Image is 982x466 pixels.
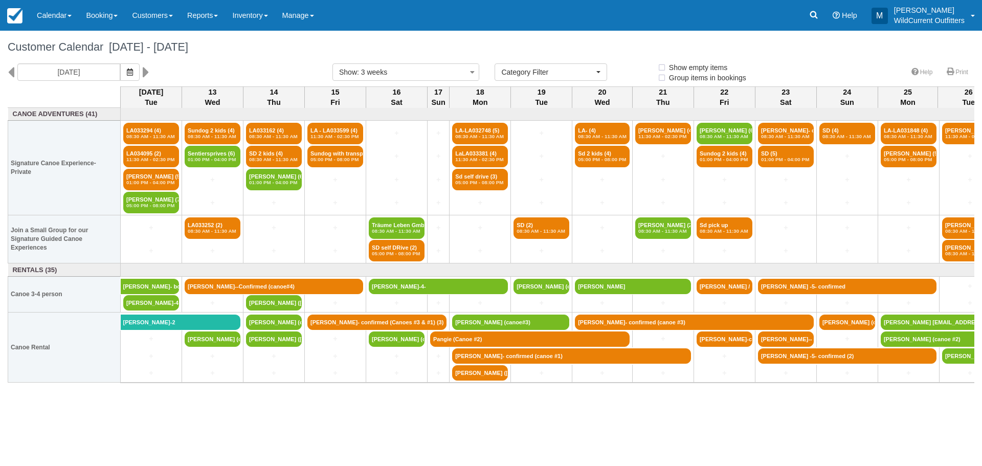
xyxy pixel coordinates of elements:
span: Show [339,68,357,76]
a: + [123,246,179,256]
a: [PERSON_NAME]-confirm [697,331,752,347]
a: + [697,246,752,256]
th: 13 Wed [182,86,243,108]
a: [PERSON_NAME] [575,279,691,294]
a: Rentals (35) [11,265,118,275]
em: 08:30 AM - 11:30 AM [700,228,749,234]
a: + [881,246,936,256]
label: Show empty items [657,60,734,75]
a: Sentiersprives (6)01:00 PM - 04:00 PM [185,146,240,167]
a: + [185,351,240,362]
span: [DATE] - [DATE] [103,40,188,53]
a: LA-LA032748 (5)08:30 AM - 11:30 AM [452,123,508,144]
a: LA033294 (4)08:30 AM - 11:30 AM [123,123,179,144]
a: Pangie (Canoe #2) [430,331,630,347]
a: + [697,197,752,208]
a: + [514,128,569,139]
a: + [819,246,875,256]
em: 08:30 AM - 11:30 AM [700,134,749,140]
em: 01:00 PM - 04:00 PM [249,180,299,186]
a: + [307,174,363,185]
a: LaLA033381 (4)11:30 AM - 02:30 PM [452,146,508,167]
em: 08:30 AM - 11:30 AM [188,134,237,140]
em: 08:30 AM - 11:30 AM [761,134,811,140]
a: [PERSON_NAME]- confirmed (canoe #3) [575,315,814,330]
a: [PERSON_NAME]-- co [758,331,814,347]
a: [PERSON_NAME] (4)11:30 AM - 02:30 PM [635,123,691,144]
a: + [430,351,447,362]
a: + [819,334,875,344]
a: + [430,223,447,233]
a: + [246,351,302,362]
a: [PERSON_NAME] (2)08:30 AM - 11:30 AM [635,217,691,239]
a: + [430,151,447,162]
a: Help [905,65,939,80]
button: Category Filter [495,63,607,81]
a: [PERSON_NAME] (ca [819,315,875,330]
em: 08:30 AM - 11:30 AM [188,228,237,234]
a: [PERSON_NAME]-2 [121,315,241,330]
a: + [430,246,447,256]
a: LA-LA031848 (4)08:30 AM - 11:30 AM [881,123,936,144]
a: [PERSON_NAME] (canoe [185,331,240,347]
a: + [369,351,425,362]
a: + [758,197,814,208]
th: 24 Sun [816,86,878,108]
a: + [514,298,569,308]
a: + [246,246,302,256]
a: + [430,197,447,208]
a: Sundog with transpor (4)05:00 PM - 08:00 PM [307,146,363,167]
a: + [307,223,363,233]
em: 05:00 PM - 08:00 PM [372,251,421,257]
a: + [819,298,875,308]
a: + [819,197,875,208]
span: Category Filter [501,67,594,77]
a: Sundog 2 kids (4)08:30 AM - 11:30 AM [185,123,240,144]
a: + [185,246,240,256]
a: + [452,246,508,256]
a: + [452,197,508,208]
a: + [819,151,875,162]
a: + [697,351,752,362]
a: SD self DRive (2)05:00 PM - 08:00 PM [369,240,425,261]
a: + [881,298,936,308]
a: + [635,197,691,208]
a: + [697,368,752,379]
a: + [369,174,425,185]
a: [PERSON_NAME] ([PERSON_NAME] [246,331,302,347]
th: Join a Small Group for our Signature Guided Canoe Experiences [8,215,121,263]
a: + [514,151,569,162]
a: [PERSON_NAME] ([PERSON_NAME] [452,365,508,381]
a: + [881,223,936,233]
th: Signature Canoe Experience- Private [8,121,121,215]
a: [PERSON_NAME] / (canoe #4) [697,279,752,294]
a: + [758,223,814,233]
a: + [185,174,240,185]
a: + [307,334,363,344]
a: [PERSON_NAME] (5)05:00 PM - 08:00 PM [881,146,936,167]
em: 11:30 AM - 02:30 PM [638,134,688,140]
th: 23 Sat [755,86,816,108]
a: LA- (4)08:30 AM - 11:30 AM [575,123,630,144]
a: + [881,368,936,379]
a: + [881,174,936,185]
a: LA033252 (2)08:30 AM - 11:30 AM [185,217,240,239]
a: Sd 2 kids (4)05:00 PM - 08:00 PM [575,146,630,167]
a: [PERSON_NAME] (6)01:00 PM - 04:00 PM [246,169,302,190]
div: M [872,8,888,24]
a: + [307,197,363,208]
a: Sd pick up08:30 AM - 11:30 AM [697,217,752,239]
em: 08:30 AM - 11:30 AM [638,228,688,234]
th: 18 Mon [450,86,511,108]
a: [PERSON_NAME] (5)01:00 PM - 04:00 PM [123,169,179,190]
a: + [246,368,302,379]
a: + [635,334,691,344]
em: 08:30 AM - 11:30 AM [822,134,872,140]
a: + [514,246,569,256]
a: [PERSON_NAME] (6)08:30 AM - 11:30 AM [697,123,752,144]
a: + [430,128,447,139]
a: + [819,223,875,233]
a: + [452,298,508,308]
span: Help [842,11,857,19]
img: checkfront-main-nav-mini-logo.png [7,8,23,24]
